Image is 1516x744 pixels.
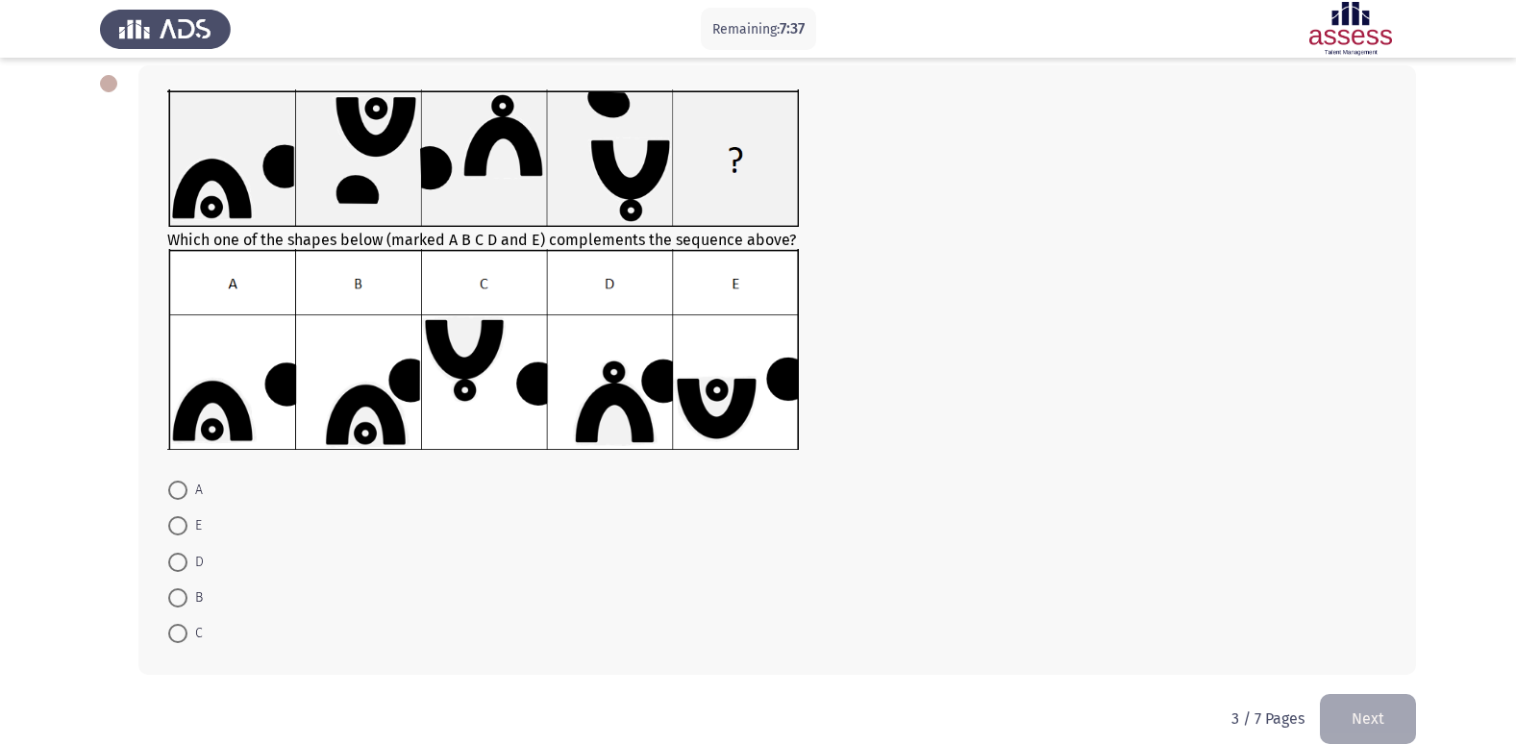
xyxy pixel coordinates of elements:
button: load next page [1320,694,1416,743]
span: D [187,551,204,574]
img: UkFYYV8wOTJfQS5wbmcxNjkxMzg1MzI1MjI4.png [167,89,799,227]
span: B [187,586,203,609]
span: E [187,514,202,537]
p: 3 / 7 Pages [1231,709,1305,728]
img: Assessment logo of Assessment En (Focus & 16PD) [1285,2,1416,56]
span: 7:37 [780,19,805,37]
img: Assess Talent Management logo [100,2,231,56]
div: Which one of the shapes below (marked A B C D and E) complements the sequence above? [167,89,1387,454]
span: C [187,622,203,645]
span: A [187,479,203,502]
p: Remaining: [712,17,805,41]
img: UkFYYV8wOTJfQi5wbmcxNjkxMzMwMjc4ODgw.png [167,249,799,449]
